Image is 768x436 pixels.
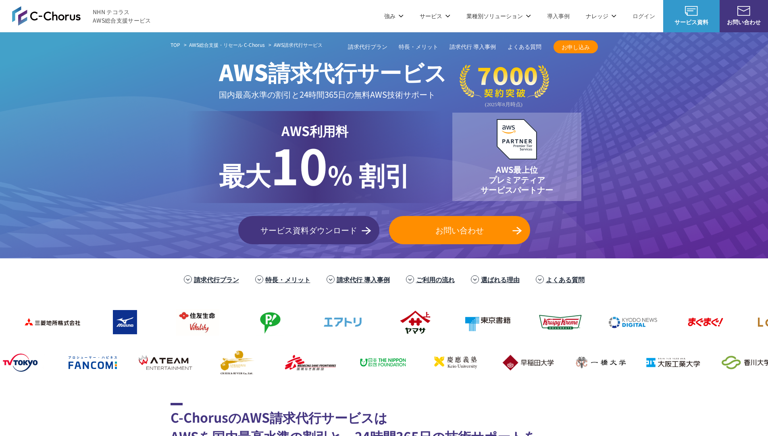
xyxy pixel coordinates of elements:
[93,8,151,25] span: NHN テコラス AWS総合支援サービス
[547,12,570,20] a: 導入事例
[554,40,598,53] a: お申し込み
[171,41,180,48] a: TOP
[737,6,750,16] img: お問い合わせ
[416,275,455,284] a: ご利用の流れ
[12,6,81,25] img: AWS総合支援サービス C-Chorus
[337,275,390,284] a: 請求代行 導入事例
[399,43,438,51] a: 特長・メリット
[663,18,720,26] span: サービス資料
[0,346,65,379] img: 国境なき医師団
[219,121,410,140] p: AWS利用料
[508,346,573,379] img: 佐賀大学
[654,346,718,379] img: 学習院女子大学
[323,306,387,338] img: 共同通信デジタル
[395,306,460,338] img: まぐまぐ
[146,346,210,379] img: 慶應義塾
[546,275,585,284] a: よくある質問
[265,275,310,284] a: 特長・メリット
[686,306,750,338] img: マーベラス
[219,88,447,101] p: 国内最高水準の割引と 24時間365日の無料AWS技術サポート
[389,216,530,244] a: お問い合わせ
[420,12,450,20] p: サービス
[685,6,698,16] img: AWS総合支援サービス C-Chorus サービス資料
[12,6,151,25] a: AWS総合支援サービス C-Chorus NHN テコラスAWS総合支援サービス
[581,346,645,379] img: 芝浦工業大学
[436,346,500,379] img: 香川大学
[178,306,242,338] img: 東京書籍
[613,306,678,338] img: オルトプラス
[348,43,387,51] a: 請求代行プラン
[633,12,655,20] a: ログイン
[105,306,170,338] img: ヤマサ醤油
[194,275,239,284] a: 請求代行プラン
[460,65,549,108] img: 契約件数
[497,119,537,159] img: AWSプレミアティアサービスパートナー
[384,12,404,20] p: 強み
[541,306,605,338] img: オリックス・レンテック
[450,43,496,51] a: 請求代行 導入事例
[481,164,553,195] p: AWS最上位 プレミアティア サービスパートナー
[554,43,598,51] span: お申し込み
[238,224,379,236] span: サービス資料ダウンロード
[219,55,447,88] span: AWS請求代行サービス
[586,12,616,20] p: ナレッジ
[219,155,271,193] span: 最大
[250,306,315,338] img: クリスピー・クリーム・ドーナツ
[189,41,265,48] a: AWS総合支援・リセール C-Chorus
[271,129,328,199] span: 10
[481,275,520,284] a: 選ばれる理由
[291,346,355,379] img: 一橋大学
[720,18,768,26] span: お問い合わせ
[508,43,541,51] a: よくある質問
[73,346,137,379] img: 日本財団
[468,306,533,338] img: ラクサス・テクノロジーズ
[363,346,428,379] img: 大阪工業大学
[466,12,531,20] p: 業種別ソリューション
[389,224,530,236] span: お問い合わせ
[274,41,323,48] span: AWS請求代行サービス
[238,216,379,244] a: サービス資料ダウンロード
[218,346,283,379] img: 早稲田大学
[33,306,97,338] img: エアトリ
[219,140,410,193] p: % 割引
